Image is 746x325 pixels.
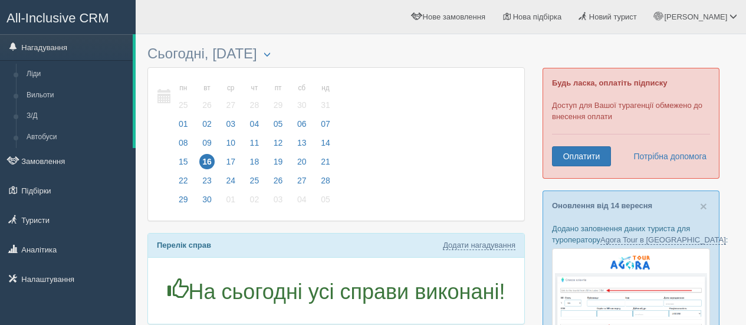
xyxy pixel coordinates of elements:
a: 22 [172,174,195,193]
a: 24 [219,174,242,193]
span: 23 [199,173,215,188]
a: З/Д [21,106,133,127]
span: 01 [223,192,238,207]
span: 25 [176,97,191,113]
b: Будь ласка, оплатіть підписку [552,78,667,87]
span: Новий турист [589,12,637,21]
small: ср [223,83,238,93]
a: Потрібна допомога [626,146,707,166]
p: Додано заповнення даних туриста для туроператору : [552,223,710,245]
a: Ліди [21,64,133,85]
a: 26 [267,174,290,193]
a: Додати нагадування [443,241,515,250]
a: 14 [314,136,334,155]
a: 27 [291,174,313,193]
span: 03 [271,192,286,207]
span: Нове замовлення [423,12,485,21]
span: 30 [199,192,215,207]
a: All-Inclusive CRM [1,1,135,33]
span: 28 [247,97,262,113]
span: 02 [247,192,262,207]
a: 01 [172,117,195,136]
a: 19 [267,155,290,174]
a: Оновлення від 14 вересня [552,201,652,210]
a: 28 [314,174,334,193]
a: 17 [219,155,242,174]
div: Доступ для Вашої турагенції обмежено до внесення оплати [543,68,719,179]
a: 29 [172,193,195,212]
span: 16 [199,154,215,169]
small: вт [199,83,215,93]
span: 14 [318,135,333,150]
small: сб [294,83,310,93]
a: сб 30 [291,77,313,117]
a: ср 27 [219,77,242,117]
span: 04 [247,116,262,132]
span: 22 [176,173,191,188]
a: 30 [196,193,218,212]
a: 11 [244,136,266,155]
span: 04 [294,192,310,207]
a: Оплатити [552,146,611,166]
a: 10 [219,136,242,155]
span: 25 [247,173,262,188]
span: 11 [247,135,262,150]
span: 28 [318,173,333,188]
span: All-Inclusive CRM [6,11,109,25]
a: 08 [172,136,195,155]
span: 19 [271,154,286,169]
a: пн 25 [172,77,195,117]
a: пт 29 [267,77,290,117]
span: 07 [318,116,333,132]
span: Нова підбірка [513,12,562,21]
a: 05 [314,193,334,212]
a: 21 [314,155,334,174]
a: чт 28 [244,77,266,117]
span: 03 [223,116,238,132]
a: 18 [244,155,266,174]
a: 09 [196,136,218,155]
span: 01 [176,116,191,132]
span: 17 [223,154,238,169]
a: 03 [267,193,290,212]
a: 03 [219,117,242,136]
span: 08 [176,135,191,150]
span: 09 [199,135,215,150]
a: 07 [314,117,334,136]
a: 15 [172,155,195,174]
a: Автобуси [21,127,133,148]
a: 04 [244,117,266,136]
a: вт 26 [196,77,218,117]
span: 29 [176,192,191,207]
span: 24 [223,173,238,188]
h3: Сьогодні, [DATE] [147,46,525,61]
a: 06 [291,117,313,136]
a: 20 [291,155,313,174]
a: Вильоти [21,85,133,106]
button: Close [700,200,707,212]
a: 23 [196,174,218,193]
a: 05 [267,117,290,136]
span: 05 [271,116,286,132]
a: 13 [291,136,313,155]
a: 02 [244,193,266,212]
span: 31 [318,97,333,113]
small: пн [176,83,191,93]
small: чт [247,83,262,93]
span: 27 [223,97,238,113]
a: 04 [291,193,313,212]
span: 02 [199,116,215,132]
span: 05 [318,192,333,207]
a: нд 31 [314,77,334,117]
span: 18 [247,154,262,169]
h1: На сьогодні усі справи виконані! [157,278,515,304]
a: 02 [196,117,218,136]
small: нд [318,83,333,93]
span: 13 [294,135,310,150]
span: 26 [199,97,215,113]
span: 27 [294,173,310,188]
span: 15 [176,154,191,169]
a: 12 [267,136,290,155]
a: 16 [196,155,218,174]
a: Agora Tour в [GEOGRAPHIC_DATA] [600,235,726,245]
